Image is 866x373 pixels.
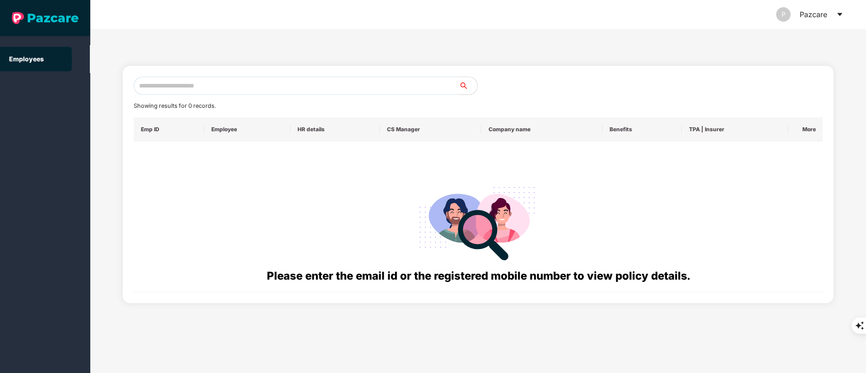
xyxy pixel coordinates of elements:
th: CS Manager [380,117,481,142]
th: Company name [481,117,602,142]
span: search [459,82,477,89]
span: caret-down [836,11,843,18]
button: search [459,77,478,95]
th: HR details [290,117,379,142]
span: Please enter the email id or the registered mobile number to view policy details. [267,269,690,282]
th: Employee [204,117,290,142]
span: P [782,7,786,22]
a: Employees [9,55,44,63]
th: More [788,117,823,142]
th: TPA | Insurer [682,117,788,142]
th: Emp ID [134,117,205,142]
img: svg+xml;base64,PHN2ZyB4bWxucz0iaHR0cDovL3d3dy53My5vcmcvMjAwMC9zdmciIHdpZHRoPSIyODgiIGhlaWdodD0iMj... [413,176,543,267]
th: Benefits [602,117,682,142]
span: Showing results for 0 records. [134,102,216,109]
